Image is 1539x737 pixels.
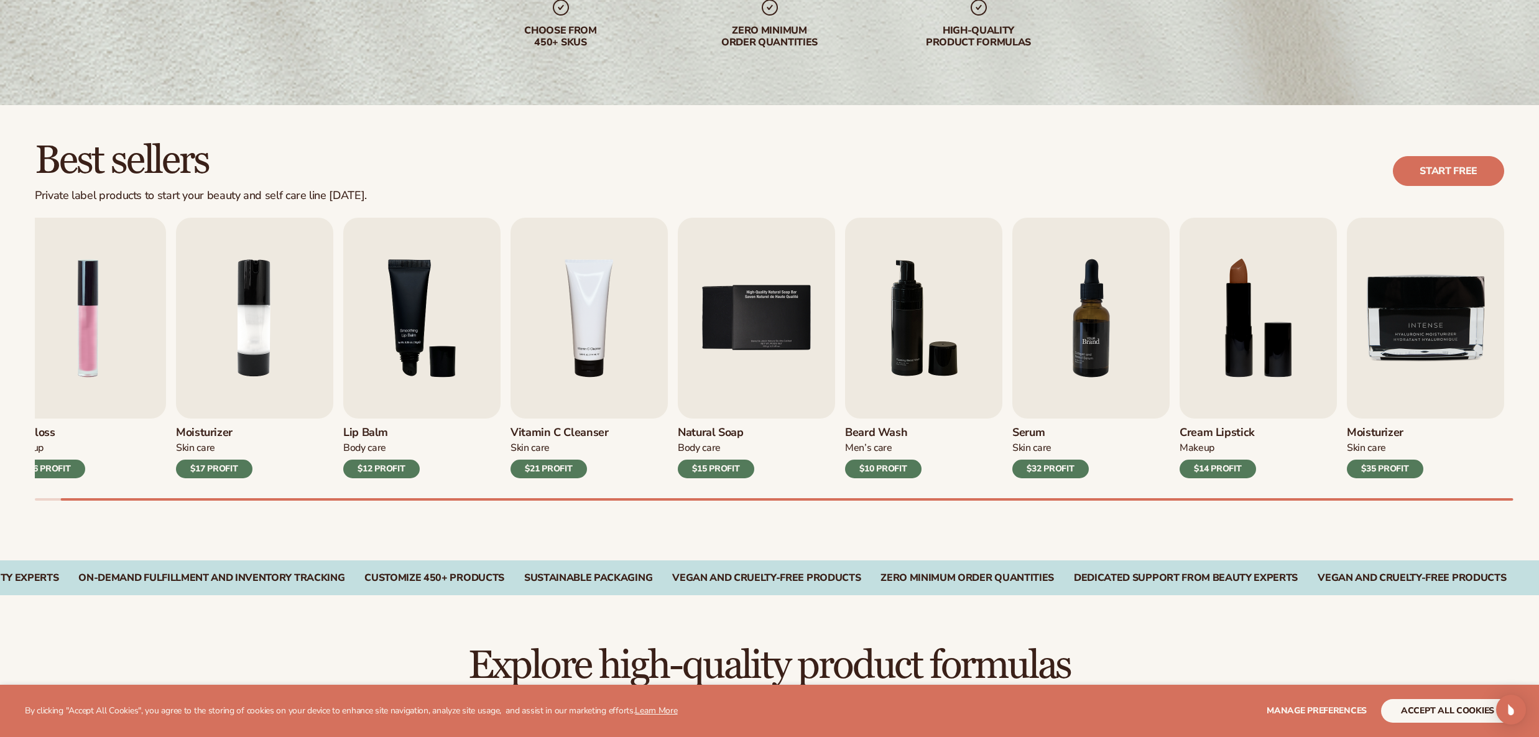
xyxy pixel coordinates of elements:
[343,442,420,455] div: Body Care
[9,426,85,440] h3: Lip Gloss
[9,442,85,455] div: Makeup
[672,572,861,584] div: VEGAN AND CRUELTY-FREE PRODUCTS
[481,25,640,49] div: Choose from 450+ Skus
[845,460,922,478] div: $10 PROFIT
[1012,218,1170,478] a: 7 / 9
[35,645,1504,687] h2: Explore high-quality product formulas
[845,218,1002,478] a: 6 / 9
[690,25,849,49] div: Zero minimum order quantities
[35,140,367,182] h2: Best sellers
[1012,460,1089,478] div: $32 PROFIT
[678,218,835,478] a: 5 / 9
[1347,442,1423,455] div: Skin Care
[678,460,754,478] div: $15 PROFIT
[25,706,678,716] p: By clicking "Accept All Cookies", you agree to the storing of cookies on your device to enhance s...
[176,218,333,478] a: 2 / 9
[524,572,652,584] div: SUSTAINABLE PACKAGING
[1074,572,1298,584] div: DEDICATED SUPPORT FROM BEAUTY EXPERTS
[511,218,668,478] a: 4 / 9
[1496,695,1526,725] div: Open Intercom Messenger
[364,572,504,584] div: CUSTOMIZE 450+ PRODUCTS
[1393,156,1504,186] a: Start free
[1012,442,1089,455] div: Skin Care
[35,189,367,203] div: Private label products to start your beauty and self care line [DATE].
[1180,442,1256,455] div: Makeup
[845,426,922,440] h3: Beard Wash
[343,426,420,440] h3: Lip Balm
[1347,426,1423,440] h3: Moisturizer
[1267,699,1367,723] button: Manage preferences
[9,218,166,478] a: 1 / 9
[511,460,587,478] div: $21 PROFIT
[1381,699,1514,723] button: accept all cookies
[678,442,754,455] div: Body Care
[678,426,754,440] h3: Natural Soap
[511,442,609,455] div: Skin Care
[635,705,677,716] a: Learn More
[899,25,1058,49] div: High-quality product formulas
[880,572,1054,584] div: ZERO MINIMUM ORDER QUANTITIES
[176,442,252,455] div: Skin Care
[1267,705,1367,716] span: Manage preferences
[845,442,922,455] div: Men’s Care
[343,460,420,478] div: $12 PROFIT
[511,426,609,440] h3: Vitamin C Cleanser
[1180,426,1256,440] h3: Cream Lipstick
[1347,218,1504,478] a: 9 / 9
[1180,460,1256,478] div: $14 PROFIT
[343,218,501,478] a: 3 / 9
[9,460,85,478] div: $16 PROFIT
[176,460,252,478] div: $17 PROFIT
[1012,218,1170,419] img: Shopify Image 8
[1180,218,1337,478] a: 8 / 9
[78,572,344,584] div: On-Demand Fulfillment and Inventory Tracking
[1012,426,1089,440] h3: Serum
[176,426,252,440] h3: Moisturizer
[1318,572,1506,584] div: Vegan and Cruelty-Free Products
[1347,460,1423,478] div: $35 PROFIT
